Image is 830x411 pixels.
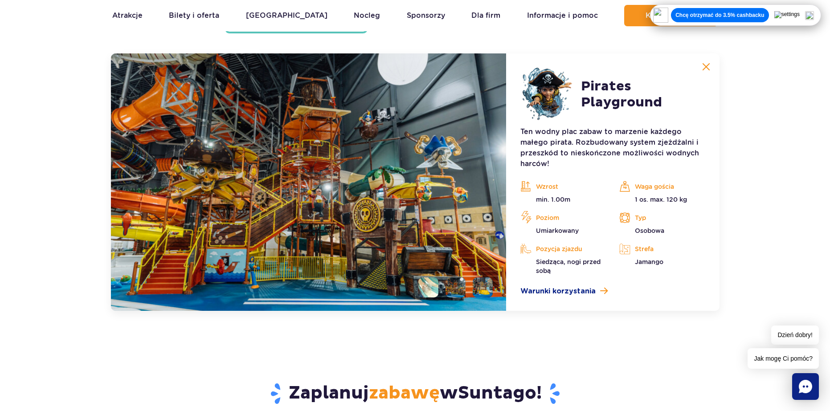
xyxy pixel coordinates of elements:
span: Warunki korzystania [520,286,596,297]
span: Dzień dobry! [771,326,819,345]
p: Typ [619,211,705,224]
span: zabawę [369,382,440,404]
p: min. 1.00m [520,195,606,204]
button: Kup teraz [624,5,718,26]
p: Pozycja zjazdu [520,242,606,256]
p: Wzrost [520,180,606,193]
a: Warunki korzystania [520,286,705,297]
a: Sponsorzy [407,5,445,26]
p: Siedząca, nogi przed sobą [520,257,606,275]
span: Jak mogę Ci pomóc? [748,348,819,369]
p: 1 os. max. 120 kg [619,195,705,204]
p: Waga gościa [619,180,705,193]
a: [GEOGRAPHIC_DATA] [246,5,327,26]
a: Bilety i oferta [169,5,219,26]
h3: Zaplanuj w ! [154,382,676,405]
a: Informacje i pomoc [527,5,598,26]
a: Dla firm [471,5,500,26]
p: Jamango [619,257,705,266]
a: Atrakcje [112,5,143,26]
p: Ten wodny plac zabaw to marzenie każdego małego pirata. Rozbudowany system zjeżdżalni i przeszkód... [520,126,705,169]
span: Kup teraz [646,12,681,20]
p: Osobowa [619,226,705,235]
h2: Pirates Playground [581,78,705,110]
p: Strefa [619,242,705,256]
img: 68496b3343aa7861054357.png [520,68,574,121]
p: Poziom [520,211,606,224]
a: Nocleg [354,5,380,26]
div: Chat [792,373,819,400]
span: Suntago [458,382,536,404]
p: Umiarkowany [520,226,606,235]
